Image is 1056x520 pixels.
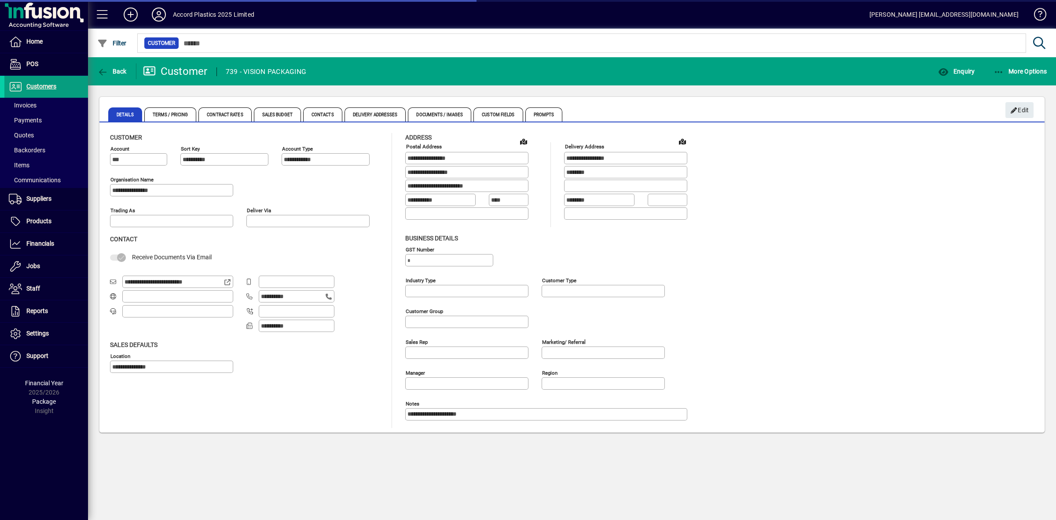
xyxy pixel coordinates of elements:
a: Settings [4,323,88,345]
span: Documents / Images [408,107,471,122]
span: Customer [148,39,175,48]
span: Quotes [9,132,34,139]
span: Products [26,218,51,225]
span: Filter [97,40,127,47]
a: Home [4,31,88,53]
a: Financials [4,233,88,255]
span: Home [26,38,43,45]
a: POS [4,53,88,75]
mat-label: Customer group [406,308,443,314]
span: Back [97,68,127,75]
span: Suppliers [26,195,51,202]
mat-label: Organisation name [110,177,154,183]
div: 739 - VISION PACKAGING [226,65,307,79]
span: Details [108,107,142,122]
button: Profile [145,7,173,22]
button: Back [95,63,129,79]
span: Invoices [9,102,37,109]
span: Prompts [525,107,563,122]
span: Payments [9,117,42,124]
a: Reports [4,300,88,322]
span: Package [32,398,56,405]
a: Quotes [4,128,88,143]
a: Suppliers [4,188,88,210]
a: Items [4,158,88,173]
span: Customer [110,134,142,141]
a: Staff [4,278,88,300]
button: Edit [1005,102,1034,118]
span: Edit [1010,103,1029,118]
a: Knowledge Base [1027,2,1045,30]
mat-label: Sales rep [406,339,428,345]
span: Terms / Pricing [144,107,197,122]
mat-label: Manager [406,369,425,376]
span: Backorders [9,147,45,154]
a: Invoices [4,98,88,113]
span: Receive Documents Via Email [132,254,212,261]
mat-label: Sort key [181,146,200,152]
mat-label: Location [110,353,130,359]
span: Business details [405,235,458,242]
mat-label: Deliver via [247,207,271,214]
span: Contract Rates [198,107,251,122]
span: Staff [26,285,40,292]
button: Add [117,7,145,22]
span: Enquiry [938,68,975,75]
mat-label: Region [542,369,557,376]
div: Customer [143,64,208,78]
mat-label: Industry type [406,277,436,283]
span: Support [26,352,48,359]
span: Customers [26,83,56,90]
button: Enquiry [936,63,977,79]
div: [PERSON_NAME] [EMAIL_ADDRESS][DOMAIN_NAME] [869,7,1019,22]
div: Accord Plastics 2025 Limited [173,7,254,22]
span: Address [405,134,432,141]
a: Communications [4,173,88,188]
mat-label: Account Type [282,146,313,152]
a: Jobs [4,255,88,277]
button: Filter [95,35,129,51]
mat-label: Customer type [542,277,576,283]
a: Backorders [4,143,88,158]
a: Payments [4,113,88,128]
span: POS [26,60,38,67]
mat-label: GST Number [406,246,434,252]
app-page-header-button: Back [88,63,136,79]
span: Items [9,162,29,169]
button: More Options [991,63,1049,79]
a: Support [4,345,88,367]
span: Delivery Addresses [345,107,406,122]
mat-label: Marketing/ Referral [542,339,586,345]
span: Contacts [303,107,342,122]
span: Contact [110,236,137,243]
mat-label: Trading as [110,207,135,214]
span: Communications [9,177,61,184]
span: Jobs [26,262,40,269]
a: View on map [675,134,689,148]
span: Reports [26,307,48,314]
span: Financials [26,240,54,247]
span: More Options [994,68,1047,75]
mat-label: Notes [406,400,419,406]
span: Custom Fields [473,107,523,122]
span: Settings [26,330,49,337]
a: Products [4,210,88,232]
span: Sales Budget [254,107,301,122]
mat-label: Account [110,146,129,152]
span: Sales defaults [110,341,158,348]
span: Financial Year [25,380,63,387]
a: View on map [517,134,531,148]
